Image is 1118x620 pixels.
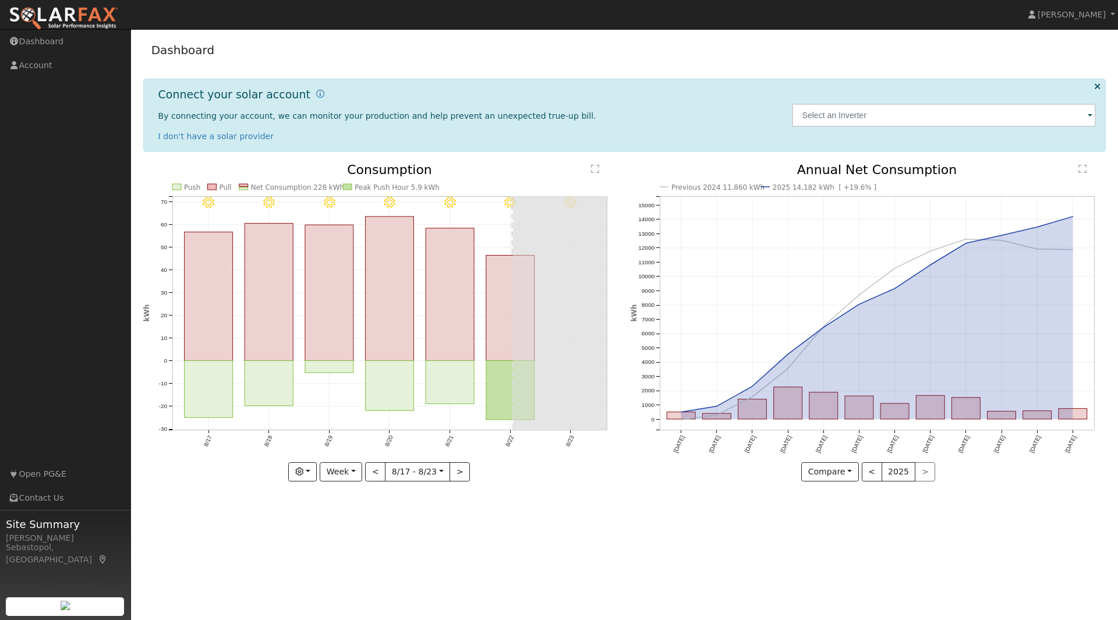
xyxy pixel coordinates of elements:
circle: onclick="" [1071,214,1075,219]
circle: onclick="" [821,325,826,330]
i: 8/22 - MostlyClear [504,197,516,208]
text: [DATE] [922,435,935,454]
text: 8/23 [565,434,575,448]
text: [DATE] [886,435,900,454]
rect: onclick="" [809,392,838,419]
rect: onclick="" [1023,411,1052,419]
circle: onclick="" [750,384,755,389]
text: Annual Net Consumption [797,162,957,177]
rect: onclick="" [774,387,802,419]
circle: onclick="" [714,404,719,409]
text: Previous 2024 11,860 kWh [671,183,765,192]
button: Compare [801,462,859,482]
text: 12000 [638,245,654,251]
text: 8/20 [384,434,394,448]
text: 10000 [638,274,654,280]
rect: onclick="" [245,361,293,406]
a: Map [98,555,108,564]
circle: onclick="" [964,241,968,246]
i: 8/20 - Clear [384,197,395,208]
rect: onclick="" [702,414,731,420]
text:  [1078,164,1087,173]
img: retrieve [61,601,70,610]
a: Dashboard [151,43,215,57]
text: [DATE] [1064,435,1077,454]
text: 15000 [638,202,654,208]
input: Select an Inverter [792,104,1096,127]
text: 8/18 [263,434,273,448]
text: 8/19 [323,434,334,448]
text: 13000 [638,231,654,237]
button: < [365,462,385,482]
text: -20 [158,403,167,410]
text: [DATE] [957,435,971,454]
circle: onclick="" [857,302,862,307]
rect: onclick="" [952,398,981,419]
rect: onclick="" [880,403,909,419]
div: Sebastopol, [GEOGRAPHIC_DATA] [6,541,125,566]
text: kWh [143,304,151,322]
text: 3000 [642,373,655,380]
rect: onclick="" [486,361,535,420]
text: Peak Push Hour 5.9 kWh [355,183,440,192]
i: 8/19 - Clear [323,197,335,208]
circle: onclick="" [964,237,968,242]
text: 8/17 [203,434,213,448]
button: Week [320,462,362,482]
text: 10 [160,335,167,342]
circle: onclick="" [893,266,897,271]
text: 8/21 [444,434,454,448]
text: -30 [158,426,167,433]
text: -10 [158,381,167,387]
text: [DATE] [1028,435,1042,454]
text: Pull [219,183,231,192]
div: [PERSON_NAME] [6,532,125,544]
text: 50 [160,244,167,250]
i: 8/21 - Clear [444,197,456,208]
text: 2025 14,182 kWh [ +19.6% ] [773,183,876,192]
button: < [862,462,882,482]
circle: onclick="" [999,233,1004,238]
span: Site Summary [6,516,125,532]
button: 2025 [882,462,916,482]
rect: onclick="" [184,361,232,418]
text: 9000 [642,288,655,294]
text: 8/22 [504,434,515,448]
span: [PERSON_NAME] [1038,10,1106,19]
text: Consumption [347,162,432,177]
circle: onclick="" [786,367,790,371]
text: 6000 [642,331,655,337]
text: [DATE] [672,435,685,454]
text: 11000 [638,259,654,265]
text: 14000 [638,216,654,222]
rect: onclick="" [245,224,293,361]
circle: onclick="" [786,352,790,357]
text: 5000 [642,345,655,351]
circle: onclick="" [1071,247,1075,252]
circle: onclick="" [679,410,684,414]
text: 60 [160,221,167,228]
circle: onclick="" [821,324,826,329]
circle: onclick="" [679,417,684,422]
rect: onclick="" [184,232,232,361]
span: By connecting your account, we can monitor your production and help prevent an unexpected true-up... [158,111,596,121]
button: 8/17 - 8/23 [385,462,450,482]
img: SolarFax [9,6,118,31]
rect: onclick="" [917,396,945,420]
circle: onclick="" [1035,247,1040,251]
rect: onclick="" [305,361,353,373]
i: 8/17 - Clear [203,197,214,208]
rect: onclick="" [365,217,413,361]
h1: Connect your solar account [158,88,310,101]
i: 8/18 - Clear [263,197,275,208]
rect: onclick="" [667,412,695,419]
text: Net Consumption 228 kWh [250,183,344,192]
text: [DATE] [815,435,828,454]
rect: onclick="" [365,361,413,411]
a: I don't have a solar provider [158,132,274,141]
rect: onclick="" [738,399,767,419]
rect: onclick="" [486,256,535,361]
rect: onclick="" [426,361,474,404]
text: [DATE] [850,435,864,454]
text: 40 [160,267,167,273]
